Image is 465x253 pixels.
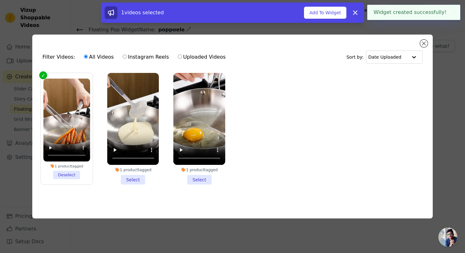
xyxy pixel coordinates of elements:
div: Filter Videos: [42,50,229,64]
button: Close [447,9,454,16]
label: All Videos [84,53,114,61]
span: 1 videos selected [121,10,164,16]
label: Uploaded Videos [177,53,226,61]
button: Close modal [420,40,428,47]
div: 1 product tagged [107,167,159,172]
div: 1 product tagged [43,164,90,168]
a: Open chat [438,228,457,247]
button: Add To Widget [304,7,346,19]
label: Instagram Reels [122,53,169,61]
div: Widget created successfully! [367,5,460,20]
div: 1 product tagged [173,167,225,172]
div: Sort by: [346,50,423,64]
